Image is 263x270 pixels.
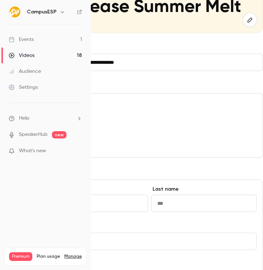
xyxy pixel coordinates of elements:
[151,186,257,193] label: Last name
[64,254,82,259] a: Manage
[9,252,32,261] span: Premium
[9,52,35,59] div: Videos
[19,131,48,138] a: SpeakerHub
[27,8,57,16] h6: CampusESP
[36,169,263,176] p: Speakers
[37,254,60,259] span: Plan usage
[43,186,148,193] label: First name
[9,115,82,122] li: help-dropdown-opener
[52,131,66,138] span: new
[19,147,46,155] span: What's new
[9,84,38,91] div: Settings
[9,68,41,75] div: Audience
[43,262,257,269] label: Bio (optional)
[37,94,263,157] div: editor
[36,45,263,52] label: Name
[9,36,34,43] div: Events
[19,115,29,122] span: Help
[43,224,257,231] label: Title
[9,6,21,18] img: CampusESP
